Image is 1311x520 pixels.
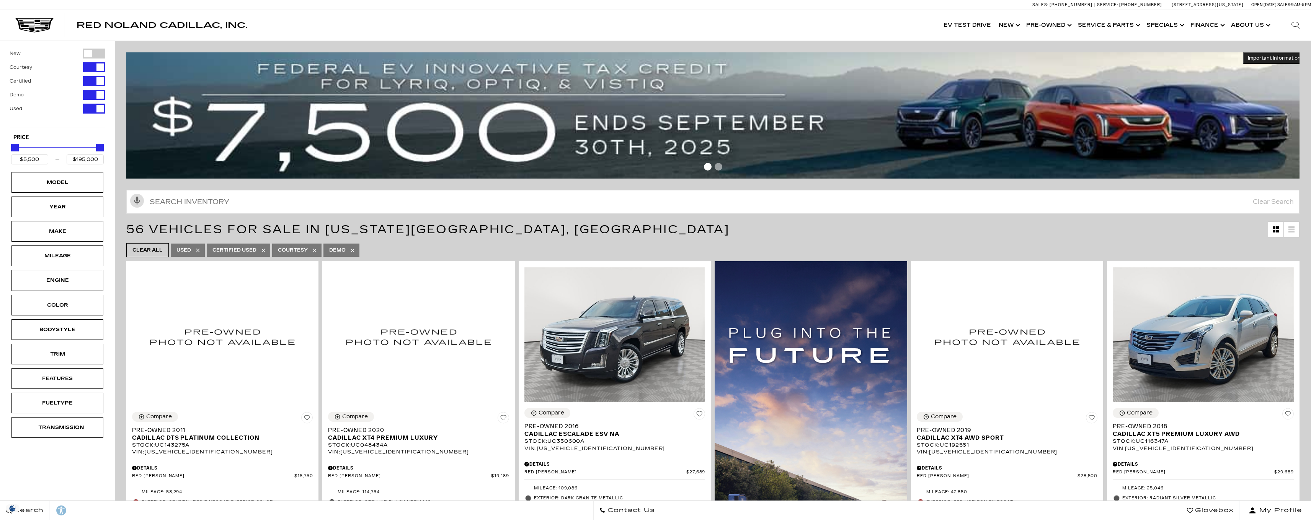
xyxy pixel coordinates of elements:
[11,221,103,242] div: MakeMake
[926,498,1097,506] span: Exterior: Red Horizon Tintcoat
[11,144,19,151] div: Minimum Price
[4,504,21,512] img: Opt-Out Icon
[11,270,103,291] div: EngineEngine
[11,368,103,389] div: FeaturesFeatures
[328,434,503,442] span: Cadillac XT4 Premium Luxury
[301,412,313,426] button: Save Vehicle
[1113,483,1293,493] li: Mileage: 25,046
[1086,412,1097,426] button: Save Vehicle
[1094,3,1164,7] a: Service: [PHONE_NUMBER]
[329,245,346,255] span: Demo
[1291,2,1311,7] span: 9 AM-6 PM
[15,18,54,32] img: Cadillac Dark Logo with Cadillac White Text
[67,154,104,164] input: Maximum
[534,494,705,502] span: Exterior: Dark Granite Metallic
[524,422,705,438] a: Pre-Owned 2016Cadillac Escalade ESV NA
[38,399,77,407] div: Fueltype
[1097,2,1118,7] span: Service:
[1143,10,1187,41] a: Specials
[1181,501,1240,520] a: Glovebox
[1032,3,1094,7] a: Sales: [PHONE_NUMBER]
[328,473,509,479] a: Red [PERSON_NAME] $19,189
[10,105,22,112] label: Used
[995,10,1022,41] a: New
[38,203,77,211] div: Year
[539,409,564,416] div: Compare
[917,465,1097,471] div: Pricing Details - Pre-Owned 2019 Cadillac XT4 AWD Sport
[132,426,307,434] span: Pre-Owned 2011
[11,141,104,164] div: Price
[126,52,1305,179] a: vrp-tax-ending-august-version
[524,445,705,452] div: VIN: [US_VEHICLE_IDENTIFICATION_NUMBER]
[715,163,722,171] span: Go to slide 2
[524,267,705,402] img: 2016 Cadillac Escalade ESV NA
[524,461,705,468] div: Pricing Details - Pre-Owned 2016 Cadillac Escalade ESV NA
[1277,2,1291,7] span: Sales:
[524,438,705,445] div: Stock : UC350600A
[328,487,509,497] li: Mileage: 114,754
[1243,52,1305,64] button: Important Information
[38,227,77,236] div: Make
[524,470,705,475] a: Red [PERSON_NAME] $27,689
[38,423,77,432] div: Transmission
[1256,505,1302,516] span: My Profile
[917,473,1078,479] span: Red [PERSON_NAME]
[132,442,313,448] div: Stock : UC143275A
[328,426,509,442] a: Pre-Owned 2020Cadillac XT4 Premium Luxury
[38,252,77,260] div: Mileage
[96,144,104,151] div: Maximum Price
[38,301,77,309] div: Color
[132,245,163,255] span: Clear All
[686,470,705,475] span: $27,689
[77,21,247,29] a: Red Noland Cadillac, Inc.
[342,413,368,420] div: Compare
[10,63,32,71] label: Courtesy
[338,498,509,506] span: Exterior: Stellar Black Metallic
[328,465,509,471] div: Pricing Details - Pre-Owned 2020 Cadillac XT4 Premium Luxury
[593,501,661,520] a: Contact Us
[176,245,191,255] span: Used
[38,276,77,284] div: Engine
[606,505,655,516] span: Contact Us
[132,473,313,479] a: Red [PERSON_NAME] $15,750
[278,245,308,255] span: Courtesy
[1122,494,1293,502] span: Exterior: Radiant Silver Metallic
[524,408,570,418] button: Compare Vehicle
[1050,2,1092,7] span: [PHONE_NUMBER]
[524,483,705,493] li: Mileage: 109,086
[1113,470,1293,475] a: Red [PERSON_NAME] $29,689
[38,325,77,334] div: Bodystyle
[38,374,77,383] div: Features
[38,350,77,358] div: Trim
[11,154,48,164] input: Minimum
[11,417,103,438] div: TransmissionTransmission
[931,413,957,420] div: Compare
[1032,2,1048,7] span: Sales:
[132,412,178,422] button: Compare Vehicle
[328,412,374,422] button: Compare Vehicle
[142,498,313,506] span: Exterior: Crystal Red Tintcoat Exterior Color
[917,426,1097,442] a: Pre-Owned 2019Cadillac XT4 AWD Sport
[917,412,963,422] button: Compare Vehicle
[1113,438,1293,445] div: Stock : UC116347A
[126,190,1300,214] input: Search Inventory
[1274,470,1294,475] span: $29,689
[10,91,24,99] label: Demo
[132,426,313,442] a: Pre-Owned 2011Cadillac DTS Platinum Collection
[77,21,247,30] span: Red Noland Cadillac, Inc.
[917,434,1092,442] span: Cadillac XT4 AWD Sport
[1119,2,1162,7] span: [PHONE_NUMBER]
[11,197,103,217] div: YearYear
[132,267,313,406] img: 2011 Cadillac DTS Platinum Collection
[704,163,712,171] span: Go to slide 1
[328,473,491,479] span: Red [PERSON_NAME]
[1078,473,1098,479] span: $28,500
[328,267,509,406] img: 2020 Cadillac XT4 Premium Luxury
[1251,2,1277,7] span: Open [DATE]
[4,504,21,512] section: Click to Open Cookie Consent Modal
[1113,430,1288,438] span: Cadillac XT5 Premium Luxury AWD
[328,448,509,455] div: VIN: [US_VEHICLE_IDENTIFICATION_NUMBER]
[1193,505,1234,516] span: Glovebox
[1113,470,1274,475] span: Red [PERSON_NAME]
[11,393,103,413] div: FueltypeFueltype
